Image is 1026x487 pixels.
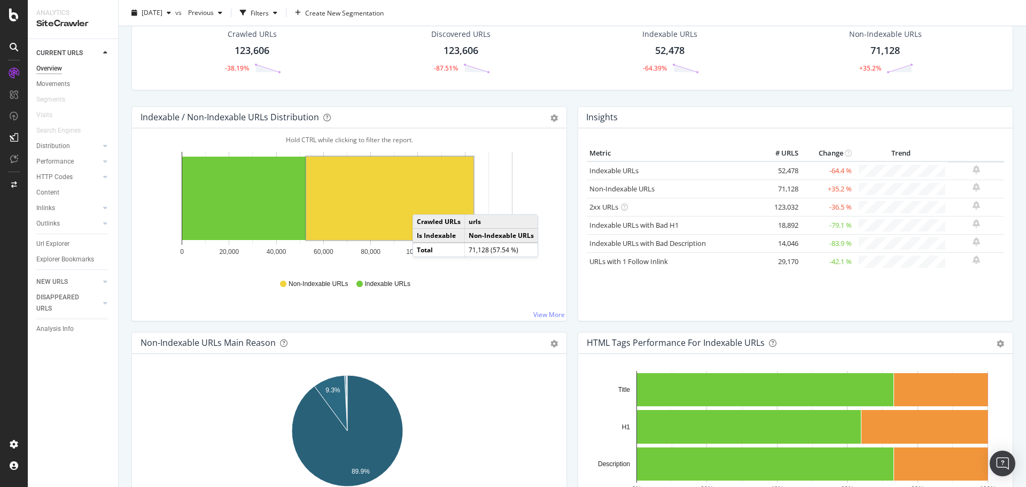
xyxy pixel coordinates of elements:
[36,156,74,167] div: Performance
[589,202,618,212] a: 2xx URLs
[365,280,410,289] span: Indexable URLs
[36,203,55,214] div: Inlinks
[465,243,538,257] td: 71,128 (57.54 %)
[291,4,388,21] button: Create New Segmentation
[36,254,94,265] div: Explorer Bookmarks
[413,243,465,257] td: Total
[36,18,110,30] div: SiteCrawler
[184,8,214,17] span: Previous
[36,292,90,314] div: DISAPPEARED URLS
[758,234,801,252] td: 14,046
[36,48,83,59] div: CURRENT URLS
[598,460,630,468] text: Description
[251,8,269,17] div: Filters
[36,323,74,335] div: Analysis Info
[36,141,100,152] a: Distribution
[305,8,384,17] span: Create New Segmentation
[586,110,618,125] h4: Insights
[758,216,801,234] td: 18,892
[849,29,922,40] div: Non-Indexable URLs
[801,198,854,216] td: -36.5 %
[267,248,286,256] text: 40,000
[325,386,340,394] text: 9.3%
[141,112,319,122] div: Indexable / Non-Indexable URLs Distribution
[859,64,881,73] div: +35.2%
[854,145,948,161] th: Trend
[352,468,370,475] text: 89.9%
[36,141,70,152] div: Distribution
[219,248,239,256] text: 20,000
[36,238,69,250] div: Url Explorer
[973,201,980,210] div: bell-plus
[655,44,685,58] div: 52,478
[589,238,706,248] a: Indexable URLs with Bad Description
[36,63,111,74] a: Overview
[36,254,111,265] a: Explorer Bookmarks
[236,4,282,21] button: Filters
[406,248,430,256] text: 100,000
[801,145,854,161] th: Change
[465,215,538,229] td: urls
[36,156,100,167] a: Performance
[228,29,277,40] div: Crawled URLs
[36,125,91,136] a: Search Engines
[801,161,854,180] td: -64.4 %
[550,114,558,122] div: gear
[36,48,100,59] a: CURRENT URLS
[225,64,249,73] div: -38.19%
[235,44,269,58] div: 123,606
[36,218,60,229] div: Outlinks
[36,218,100,229] a: Outlinks
[587,337,765,348] div: HTML Tags Performance for Indexable URLs
[589,257,668,266] a: URLs with 1 Follow Inlink
[36,63,62,74] div: Overview
[990,451,1015,476] div: Open Intercom Messenger
[801,234,854,252] td: -83.9 %
[643,64,667,73] div: -64.39%
[36,94,76,105] a: Segments
[36,110,52,121] div: Visits
[413,229,465,243] td: Is Indexable
[36,172,100,183] a: HTTP Codes
[36,9,110,18] div: Analytics
[36,172,73,183] div: HTTP Codes
[444,44,478,58] div: 123,606
[361,248,380,256] text: 80,000
[431,29,491,40] div: Discovered URLs
[36,276,100,288] a: NEW URLS
[36,323,111,335] a: Analysis Info
[622,423,631,431] text: H1
[36,292,100,314] a: DISAPPEARED URLS
[465,229,538,243] td: Non-Indexable URLs
[180,248,184,256] text: 0
[973,219,980,228] div: bell-plus
[36,94,65,105] div: Segments
[550,340,558,347] div: gear
[36,125,81,136] div: Search Engines
[758,145,801,161] th: # URLS
[413,215,465,229] td: Crawled URLs
[289,280,348,289] span: Non-Indexable URLs
[36,203,100,214] a: Inlinks
[141,145,554,269] svg: A chart.
[36,79,111,90] a: Movements
[533,310,565,319] a: View More
[589,166,639,175] a: Indexable URLs
[127,4,175,21] button: [DATE]
[973,256,980,264] div: bell-plus
[618,386,631,393] text: Title
[36,187,111,198] a: Content
[142,8,162,17] span: 2025 Aug. 18th
[870,44,900,58] div: 71,128
[973,237,980,246] div: bell-plus
[36,187,59,198] div: Content
[973,165,980,174] div: bell-plus
[589,184,655,194] a: Non-Indexable URLs
[997,340,1004,347] div: gear
[587,145,758,161] th: Metric
[758,161,801,180] td: 52,478
[175,8,184,17] span: vs
[758,180,801,198] td: 71,128
[801,216,854,234] td: -79.1 %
